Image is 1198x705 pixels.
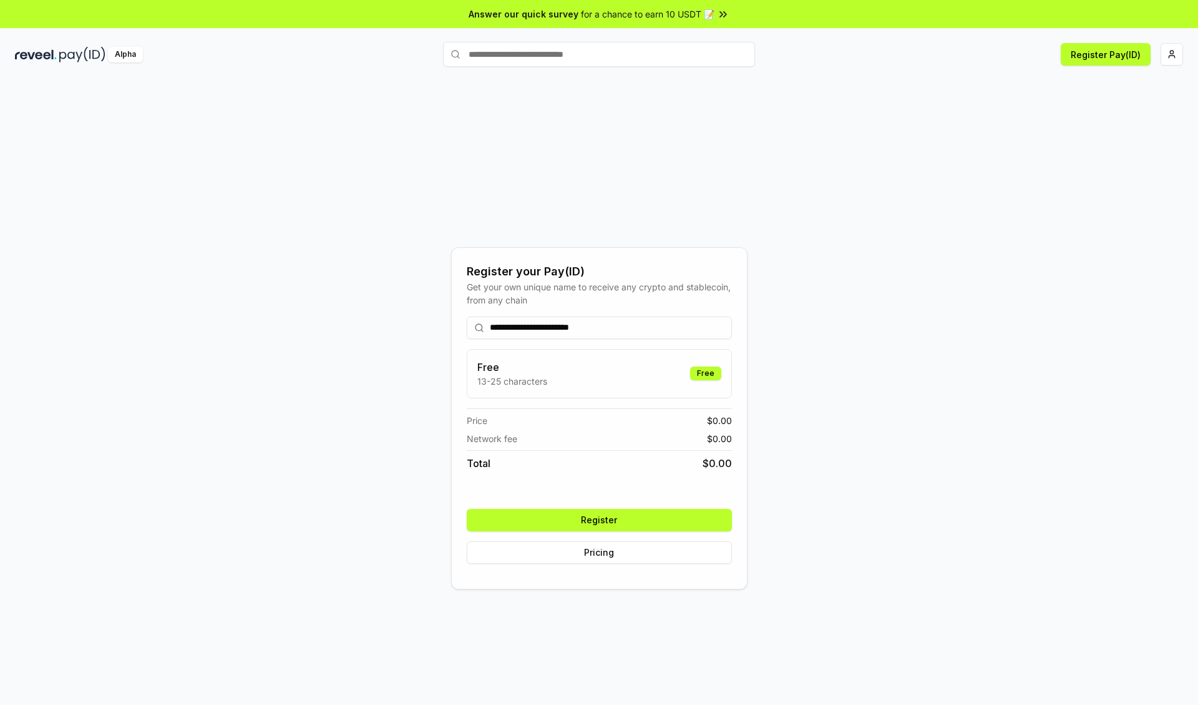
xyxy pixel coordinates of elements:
[467,432,517,445] span: Network fee
[1061,43,1151,66] button: Register Pay(ID)
[467,263,732,280] div: Register your Pay(ID)
[469,7,578,21] span: Answer our quick survey
[690,367,721,380] div: Free
[477,375,547,388] p: 13-25 characters
[467,414,487,427] span: Price
[59,47,105,62] img: pay_id
[108,47,143,62] div: Alpha
[477,360,547,375] h3: Free
[707,432,732,445] span: $ 0.00
[467,541,732,564] button: Pricing
[467,280,732,307] div: Get your own unique name to receive any crypto and stablecoin, from any chain
[467,456,490,471] span: Total
[581,7,714,21] span: for a chance to earn 10 USDT 📝
[15,47,57,62] img: reveel_dark
[703,456,732,471] span: $ 0.00
[467,509,732,531] button: Register
[707,414,732,427] span: $ 0.00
